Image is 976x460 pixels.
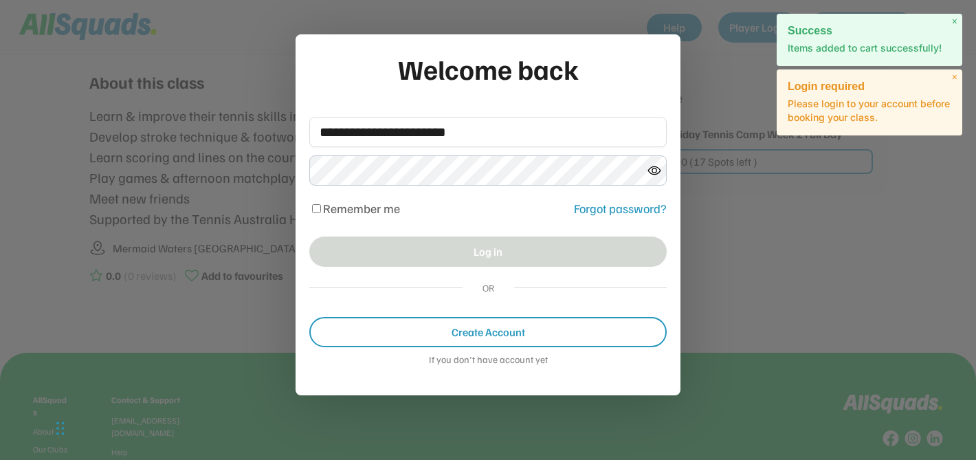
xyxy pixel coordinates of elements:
[574,199,667,218] div: Forgot password?
[309,48,667,89] div: Welcome back
[788,80,951,92] h2: Login required
[309,237,667,267] button: Log in
[952,16,957,28] span: ×
[788,25,951,36] h2: Success
[323,201,400,216] label: Remember me
[476,281,500,295] div: OR
[309,317,667,347] button: Create Account
[788,41,951,55] p: Items added to cart successfully!
[309,354,667,368] div: If you don't have account yet
[952,72,957,83] span: ×
[788,97,951,124] p: Please login to your account before booking your class.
